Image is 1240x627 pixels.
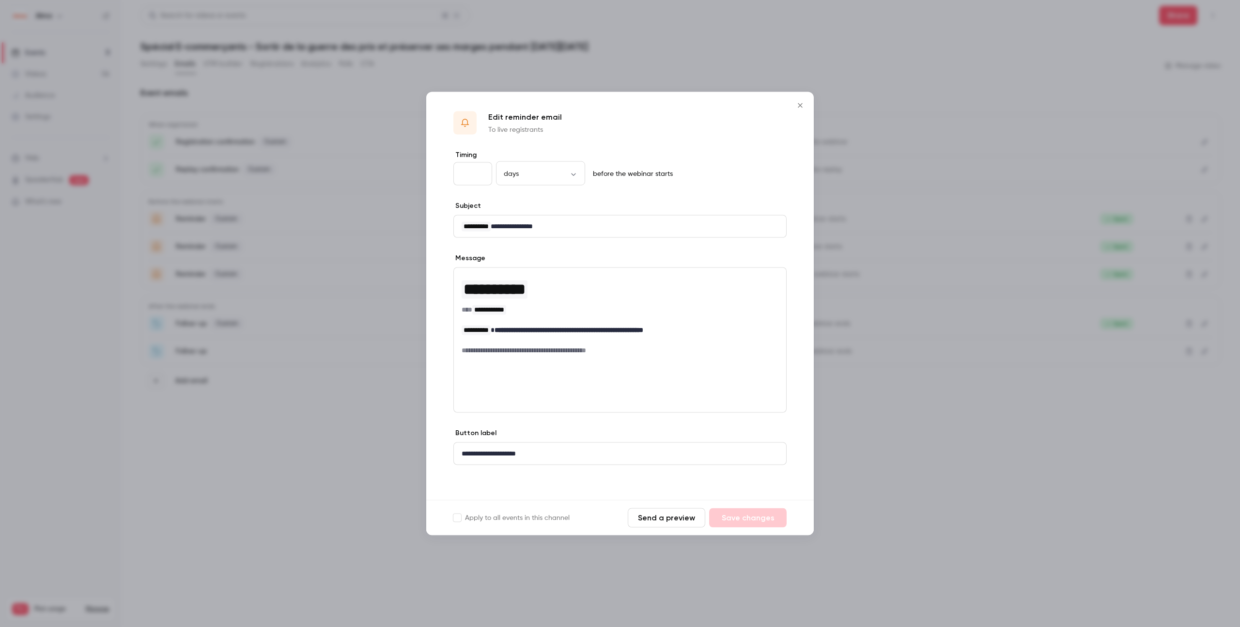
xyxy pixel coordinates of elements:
[453,201,481,211] label: Subject
[628,508,705,528] button: Send a preview
[454,268,786,361] div: editor
[488,111,562,123] p: Edit reminder email
[488,125,562,135] p: To live registrants
[453,513,570,523] label: Apply to all events in this channel
[454,216,786,237] div: editor
[453,150,787,160] label: Timing
[496,169,585,178] div: days
[453,253,485,263] label: Message
[454,443,786,465] div: editor
[790,96,810,115] button: Close
[589,169,673,179] p: before the webinar starts
[453,428,496,438] label: Button label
